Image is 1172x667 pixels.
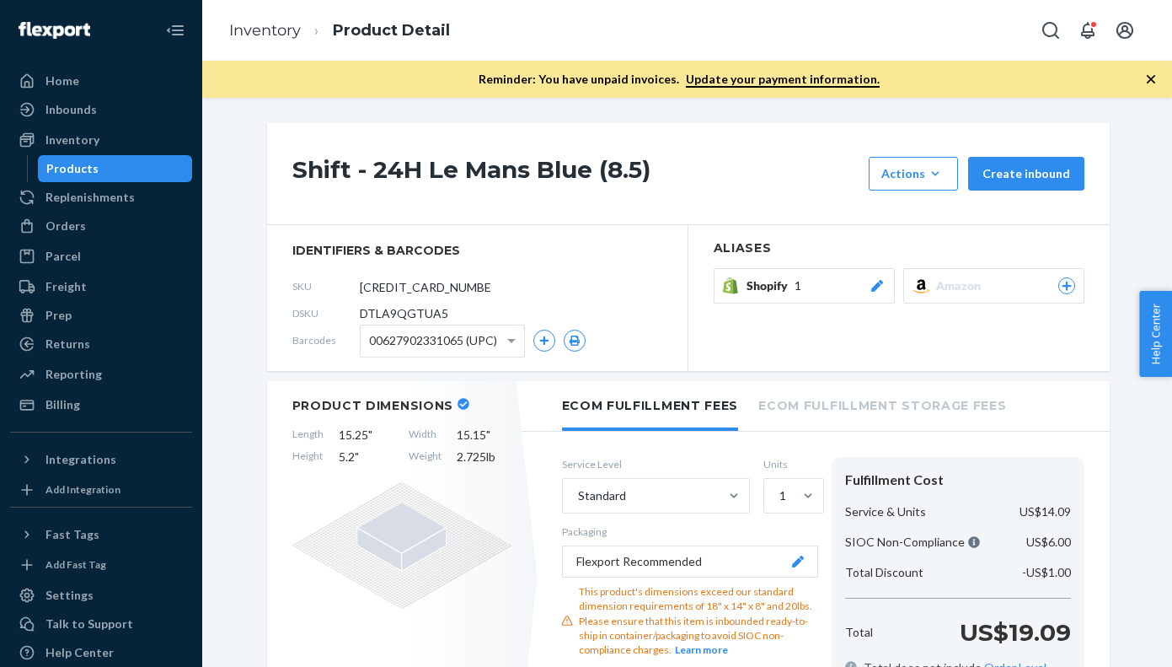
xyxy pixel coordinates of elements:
span: Height [292,449,324,465]
div: Add Fast Tag [45,557,106,572]
p: Packaging [562,524,818,539]
span: 5.2 [339,449,393,465]
div: Integrations [45,451,116,468]
span: Barcodes [292,333,360,347]
p: Total Discount [845,564,923,581]
h2: Product Dimensions [292,398,454,413]
a: Freight [10,273,192,300]
a: Returns [10,331,192,358]
input: Standard [576,487,578,504]
p: Total [845,624,873,641]
a: Talk to Support [10,611,192,637]
span: 1 [795,277,801,294]
div: Add Integration [45,482,120,497]
span: 2.725 lb [457,449,511,465]
div: This product's dimensions exceed our standard dimension requirements of 18" x 14" x 8" and 20lbs.... [579,584,818,657]
span: " [355,449,359,464]
p: US$6.00 [1026,534,1071,551]
p: US$19.09 [960,616,1071,649]
a: Parcel [10,243,192,270]
a: Update your payment information. [686,72,880,88]
button: Open Search Box [1034,13,1068,47]
button: Open notifications [1071,13,1105,47]
li: Ecom Fulfillment Storage Fees [758,381,1006,428]
span: " [368,428,372,442]
p: Service & Units [845,503,926,520]
a: Help Center [10,639,192,666]
a: Products [38,155,193,182]
div: Standard [578,487,626,504]
div: Inbounds [45,101,97,118]
div: Fulfillment Cost [845,471,1071,490]
span: Shopify [747,277,795,294]
div: Reporting [45,366,102,383]
div: Prep [45,307,72,324]
a: Add Fast Tag [10,555,192,575]
span: Width [409,427,442,444]
a: Billing [10,391,192,418]
div: Home [45,73,79,89]
button: Flexport Recommended [562,546,818,578]
span: SKU [292,279,360,293]
img: Flexport logo [19,22,90,39]
button: Learn more [675,643,728,657]
button: Create inbound [968,157,1084,191]
li: Ecom Fulfillment Fees [562,381,739,431]
button: Actions [869,157,958,191]
div: Returns [45,336,90,352]
span: identifiers & barcodes [292,242,662,259]
div: Billing [45,396,80,413]
div: Freight [45,278,87,295]
p: -US$1.00 [1022,564,1071,581]
ol: breadcrumbs [216,6,463,56]
a: Orders [10,212,192,239]
div: Orders [45,218,86,234]
a: Home [10,67,192,94]
div: 1 [779,487,786,504]
div: Products [46,160,99,177]
span: 15.25 [339,427,393,444]
a: Inventory [10,126,192,153]
p: US$14.09 [1019,503,1071,520]
button: Help Center [1139,291,1172,377]
div: Inventory [45,132,99,148]
div: Replenishments [45,189,135,206]
button: Integrations [10,446,192,473]
div: Parcel [45,248,81,265]
p: Reminder: You have unpaid invoices. [479,71,880,88]
span: DTLA9QGTUA5 [360,305,448,322]
button: Amazon [903,268,1084,304]
div: Help Center [45,644,114,661]
span: DSKU [292,306,360,320]
div: Talk to Support [45,616,133,632]
label: Service Level [562,457,750,471]
a: Reporting [10,361,192,388]
label: Units [763,457,818,471]
button: Fast Tags [10,521,192,548]
a: Inventory [229,21,301,40]
button: Open account menu [1108,13,1142,47]
button: Close Navigation [158,13,192,47]
div: Settings [45,587,94,604]
span: 15.15 [457,427,511,444]
button: Shopify1 [714,268,895,304]
span: Length [292,427,324,444]
p: SIOC Non-Compliance [845,534,980,551]
span: Amazon [936,277,987,294]
span: 00627902331065 (UPC) [369,326,497,355]
div: Actions [881,165,945,182]
a: Inbounds [10,96,192,123]
a: Replenishments [10,184,192,211]
a: Add Integration [10,480,192,500]
a: Prep [10,302,192,329]
h2: Aliases [714,242,1084,255]
h1: Shift - 24H Le Mans Blue (8.5) [292,157,860,191]
div: Fast Tags [45,526,99,543]
input: 1 [778,487,779,504]
a: Product Detail [333,21,450,40]
span: " [486,428,490,442]
a: Settings [10,582,192,609]
span: Weight [409,449,442,465]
